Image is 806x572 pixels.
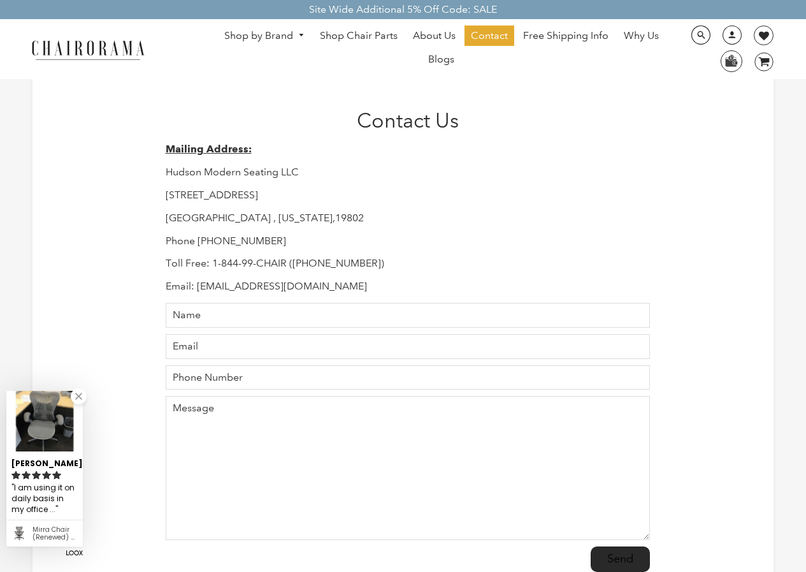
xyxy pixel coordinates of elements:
a: Shop by Brand [218,26,311,46]
span: Blogs [428,53,454,66]
p: Phone [PHONE_NUMBER] [166,235,651,248]
span: Contact [471,29,508,43]
p: Hudson Modern Seating LLC [166,166,651,179]
svg: rating icon full [11,471,20,480]
a: Blogs [422,49,461,70]
h1: Contact Us [166,108,651,133]
span: Why Us [624,29,659,43]
img: WhatsApp_Image_2024-07-12_at_16.23.01.webp [721,51,741,70]
p: [GEOGRAPHIC_DATA] , [US_STATE],19802 [166,212,651,225]
a: Shop Chair Parts [313,26,404,46]
p: Email: [EMAIL_ADDRESS][DOMAIN_NAME] [166,280,651,293]
a: Contact [464,26,514,46]
a: About Us [407,26,462,46]
svg: rating icon full [42,471,51,480]
input: Email [166,334,651,359]
div: [PERSON_NAME] [11,453,78,469]
span: Free Shipping Info [523,29,608,43]
img: Helen J. review of Mirra Chair (Renewed) | Grey [6,391,83,451]
a: Free Shipping Info [517,26,615,46]
svg: rating icon full [22,471,31,480]
span: About Us [413,29,456,43]
div: I am using it on daily basis in my office and so far great positive reviews from my side [11,481,78,517]
p: Toll Free: 1-844-99-CHAIR ([PHONE_NUMBER]) [166,257,651,270]
span: Shop Chair Parts [320,29,398,43]
svg: rating icon full [52,471,61,480]
svg: rating icon full [32,471,41,480]
nav: DesktopNavigation [206,26,677,73]
img: chairorama [24,38,152,61]
input: Name [166,303,651,328]
div: Mirra Chair (Renewed) | Grey [32,526,78,541]
a: Why Us [617,26,665,46]
input: Send [591,546,650,572]
input: Phone Number [166,365,651,390]
p: [STREET_ADDRESS] [166,189,651,202]
strong: Mailing Address: [166,143,252,155]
